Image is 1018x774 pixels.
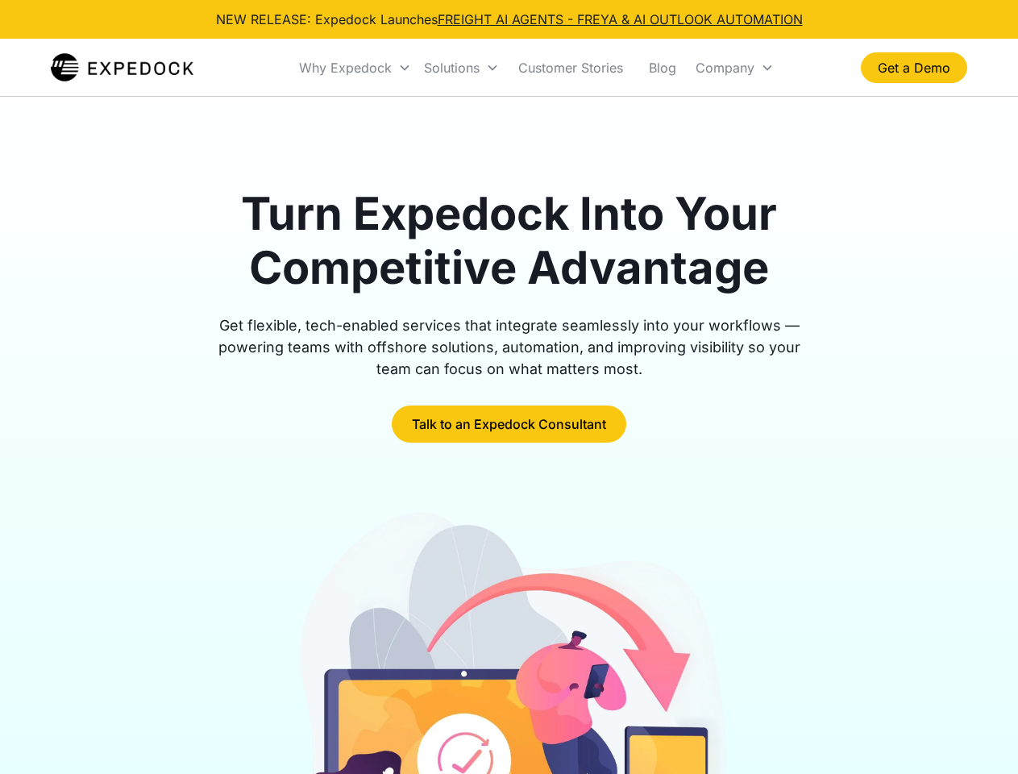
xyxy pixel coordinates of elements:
[51,52,193,84] a: home
[200,187,819,295] h1: Turn Expedock Into Your Competitive Advantage
[861,52,967,83] a: Get a Demo
[689,40,780,95] div: Company
[418,40,505,95] div: Solutions
[937,697,1018,774] iframe: Chat Widget
[216,10,803,29] div: NEW RELEASE: Expedock Launches
[696,60,754,76] div: Company
[505,40,636,95] a: Customer Stories
[200,314,819,380] div: Get flexible, tech-enabled services that integrate seamlessly into your workflows — powering team...
[299,60,392,76] div: Why Expedock
[51,52,193,84] img: Expedock Logo
[293,40,418,95] div: Why Expedock
[424,60,480,76] div: Solutions
[438,11,803,27] a: FREIGHT AI AGENTS - FREYA & AI OUTLOOK AUTOMATION
[636,40,689,95] a: Blog
[392,406,626,443] a: Talk to an Expedock Consultant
